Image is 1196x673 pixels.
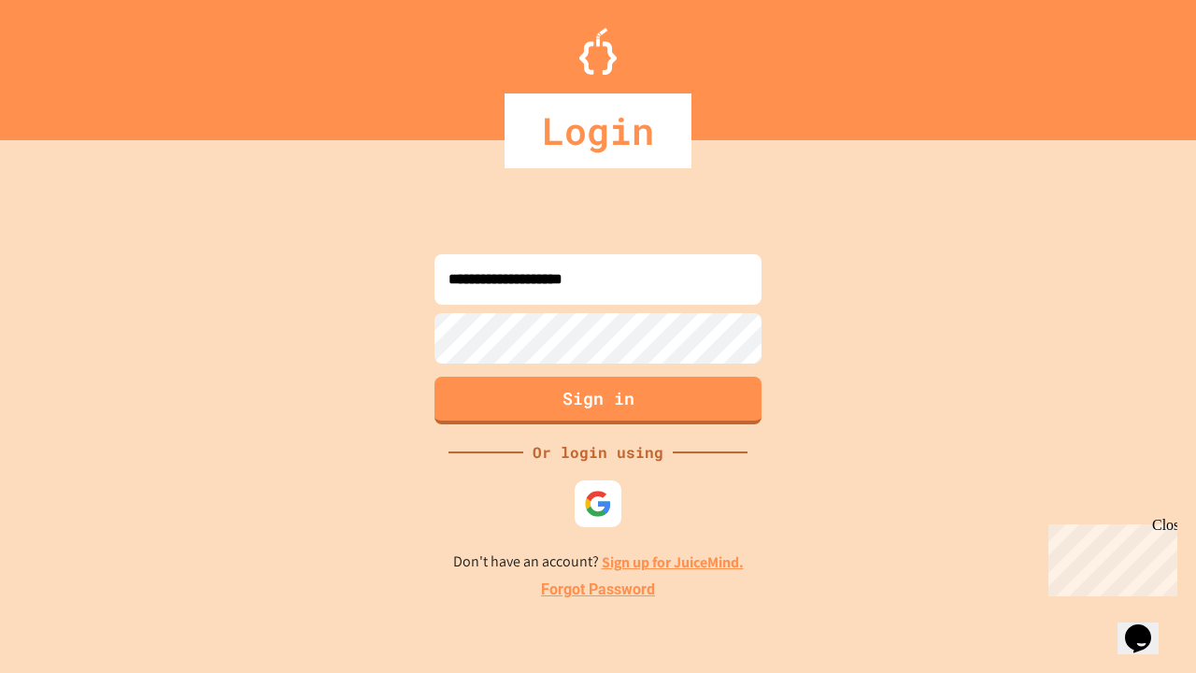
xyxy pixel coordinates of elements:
div: Chat with us now!Close [7,7,129,119]
a: Sign up for JuiceMind. [602,552,744,572]
img: Logo.svg [579,28,617,75]
iframe: chat widget [1041,517,1177,596]
img: google-icon.svg [584,490,612,518]
a: Forgot Password [541,579,655,601]
p: Don't have an account? [453,551,744,574]
iframe: chat widget [1118,598,1177,654]
div: Or login using [523,441,673,464]
button: Sign in [434,377,762,424]
div: Login [505,93,691,168]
